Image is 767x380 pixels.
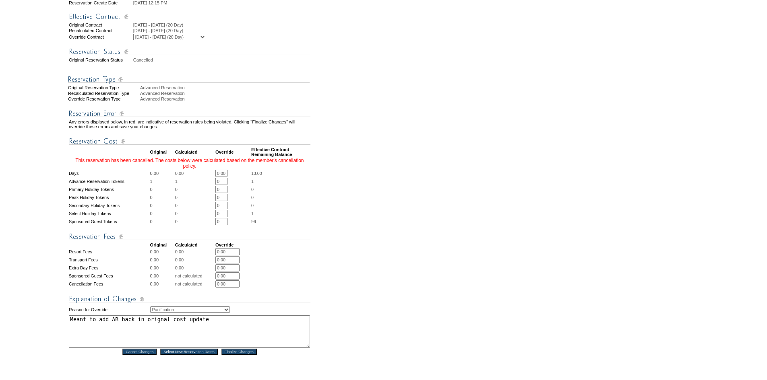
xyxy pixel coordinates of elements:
[175,194,215,201] td: 0
[69,23,132,27] td: Original Contract
[133,23,310,27] td: [DATE] - [DATE] (20 Day)
[69,272,149,279] td: Sponsored Guest Fees
[150,256,174,263] td: 0.00
[175,147,215,157] td: Calculated
[68,74,310,84] img: Reservation Type
[140,91,311,96] div: Advanced Reservation
[150,178,174,185] td: 1
[68,91,139,96] div: Recalculated Reservation Type
[69,210,149,217] td: Select Holiday Tokens
[69,58,132,62] td: Original Reservation Status
[69,28,132,33] td: Recalculated Contract
[133,0,310,5] td: [DATE] 12:15 PM
[251,219,256,224] span: 99
[150,194,174,201] td: 0
[69,34,132,40] td: Override Contract
[69,256,149,263] td: Transport Fees
[215,242,250,247] td: Override
[69,0,132,5] td: Reservation Create Date
[69,305,149,314] td: Reason for Override:
[175,272,215,279] td: not calculated
[69,178,149,185] td: Advance Reservation Tokens
[69,12,310,22] img: Effective Contract
[69,280,149,288] td: Cancellation Fees
[69,170,149,177] td: Days
[251,179,254,184] span: 1
[221,349,257,355] input: Finalize Changes
[175,264,215,271] td: 0.00
[251,195,254,200] span: 0
[175,202,215,209] td: 0
[69,264,149,271] td: Extra Day Fees
[175,218,215,225] td: 0
[68,85,139,90] div: Original Reservation Type
[251,211,254,216] span: 1
[150,280,174,288] td: 0.00
[133,28,310,33] td: [DATE] - [DATE] (20 Day)
[140,85,311,90] div: Advanced Reservation
[175,170,215,177] td: 0.00
[150,248,174,255] td: 0.00
[251,171,262,176] span: 13.00
[175,210,215,217] td: 0
[150,272,174,279] td: 0.00
[150,186,174,193] td: 0
[69,248,149,255] td: Resort Fees
[175,178,215,185] td: 1
[69,47,310,57] img: Reservation Status
[68,97,139,101] div: Override Reservation Type
[251,147,310,157] td: Effective Contract Remaining Balance
[69,158,310,169] td: This reservation has been cancelled. The costs below were calculated based on the member's cancel...
[69,202,149,209] td: Secondary Holiday Tokens
[69,218,149,225] td: Sponsored Guest Tokens
[150,242,174,247] td: Original
[160,349,218,355] input: Select New Reservation Dates
[150,202,174,209] td: 0
[175,242,215,247] td: Calculated
[150,264,174,271] td: 0.00
[69,109,310,119] img: Reservation Errors
[251,187,254,192] span: 0
[175,186,215,193] td: 0
[215,147,250,157] td: Override
[122,349,157,355] input: Cancel Changes
[251,203,254,208] span: 0
[133,58,310,62] td: Cancelled
[69,232,310,242] img: Reservation Fees
[150,210,174,217] td: 0
[175,256,215,263] td: 0.00
[175,248,215,255] td: 0.00
[69,186,149,193] td: Primary Holiday Tokens
[140,97,311,101] div: Advanced Reservation
[175,280,215,288] td: not calculated
[69,194,149,201] td: Peak Holiday Tokens
[69,136,310,146] img: Reservation Cost
[150,170,174,177] td: 0.00
[69,294,310,304] img: Explanation of Changes
[150,147,174,157] td: Original
[150,218,174,225] td: 0
[69,119,310,129] td: Any errors displayed below, in red, are indicative of reservation rules being violated. Clicking ...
